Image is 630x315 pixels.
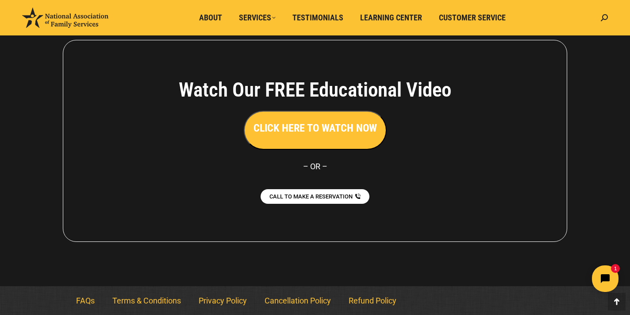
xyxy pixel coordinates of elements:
[286,9,350,26] a: Testimonials
[439,13,506,23] span: Customer Service
[269,194,353,199] span: CALL TO MAKE A RESERVATION
[340,291,405,311] a: Refund Policy
[433,9,512,26] a: Customer Service
[190,291,256,311] a: Privacy Policy
[67,291,104,311] a: FAQs
[67,291,563,311] nav: Menu
[354,9,428,26] a: Learning Center
[261,189,369,204] a: CALL TO MAKE A RESERVATION
[104,291,190,311] a: Terms & Conditions
[130,78,500,102] h4: Watch Our FREE Educational Video
[22,8,108,28] img: National Association of Family Services
[474,258,626,299] iframe: Tidio Chat
[199,13,222,23] span: About
[303,162,327,171] span: – OR –
[239,13,276,23] span: Services
[360,13,422,23] span: Learning Center
[244,124,387,133] a: CLICK HERE TO WATCH NOW
[292,13,343,23] span: Testimonials
[254,121,377,136] h3: CLICK HERE TO WATCH NOW
[256,291,340,311] a: Cancellation Policy
[244,111,387,150] button: CLICK HERE TO WATCH NOW
[193,9,228,26] a: About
